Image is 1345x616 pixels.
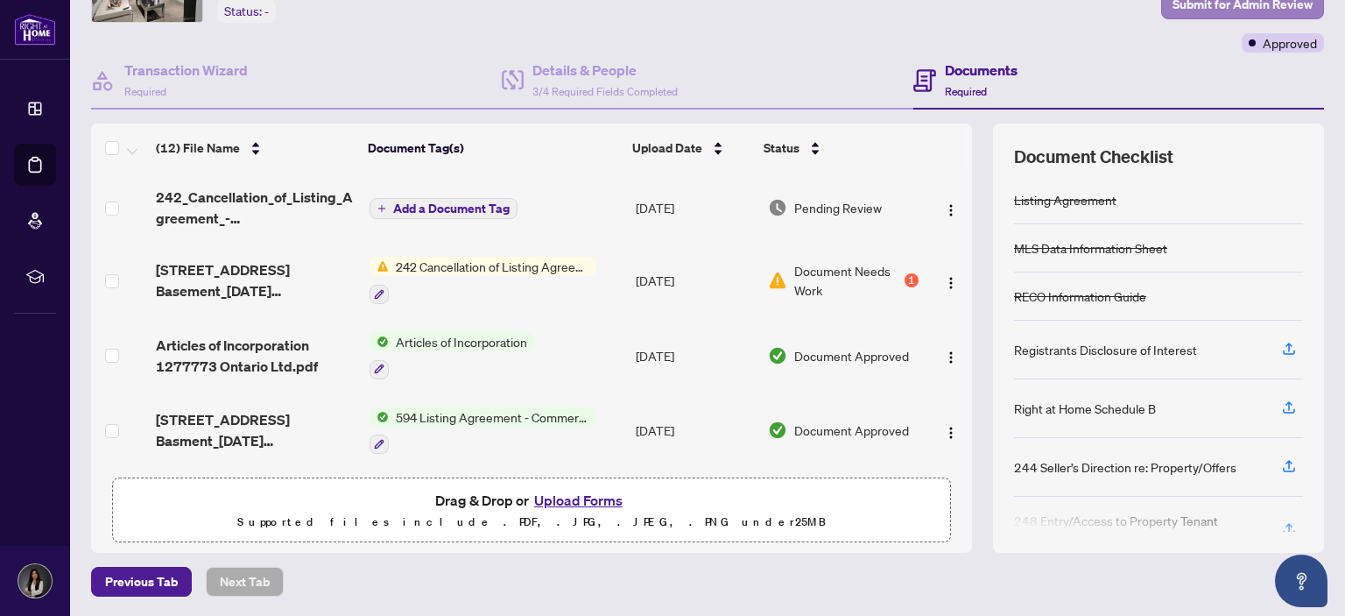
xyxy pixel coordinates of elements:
[1014,145,1173,169] span: Document Checklist
[532,85,678,98] span: 3/4 Required Fields Completed
[156,138,240,158] span: (12) File Name
[944,426,958,440] img: Logo
[945,60,1018,81] h4: Documents
[389,407,596,427] span: 594 Listing Agreement - Commercial - Landlord Designated Representation Agreement Authority to Of...
[794,198,882,217] span: Pending Review
[1014,457,1236,477] div: 244 Seller’s Direction re: Property/Offers
[361,124,626,173] th: Document Tag(s)
[629,173,761,243] td: [DATE]
[156,259,355,301] span: [STREET_ADDRESS] Basement_[DATE] 20_49_29.pdf
[206,567,284,597] button: Next Tab
[1014,287,1146,306] div: RECO Information Guide
[905,273,919,287] div: 1
[1014,190,1116,209] div: Listing Agreement
[945,85,987,98] span: Required
[768,421,787,440] img: Document Status
[124,85,166,98] span: Required
[629,243,761,318] td: [DATE]
[944,203,958,217] img: Logo
[435,489,628,512] span: Drag & Drop or
[18,564,52,598] img: Profile Icon
[370,257,389,276] img: Status Icon
[768,271,787,290] img: Document Status
[629,468,761,543] td: [DATE]
[944,350,958,365] img: Logo
[937,342,965,370] button: Logo
[937,416,965,444] button: Logo
[393,202,510,215] span: Add a Document Tag
[529,489,628,512] button: Upload Forms
[632,138,702,158] span: Upload Date
[370,407,389,427] img: Status Icon
[794,421,909,440] span: Document Approved
[625,124,756,173] th: Upload Date
[768,346,787,365] img: Document Status
[105,568,178,596] span: Previous Tab
[149,124,361,173] th: (12) File Name
[370,407,596,455] button: Status Icon594 Listing Agreement - Commercial - Landlord Designated Representation Agreement Auth...
[156,187,355,229] span: 242_Cancellation_of_Listing_Agreement_-_Authority_to_Offer_for_Sale_-_PropTx-OREA__1_.pdf
[629,393,761,469] td: [DATE]
[370,332,534,379] button: Status IconArticles of Incorporation
[91,567,192,597] button: Previous Tab
[14,13,56,46] img: logo
[629,318,761,393] td: [DATE]
[156,409,355,451] span: [STREET_ADDRESS] Basment_[DATE] 20_25_40.pdf
[937,194,965,222] button: Logo
[370,332,389,351] img: Status Icon
[1275,555,1327,607] button: Open asap
[764,138,799,158] span: Status
[944,276,958,290] img: Logo
[113,478,950,543] span: Drag & Drop orUpload FormsSupported files include .PDF, .JPG, .JPEG, .PNG under25MB
[1014,340,1197,359] div: Registrants Disclosure of Interest
[264,4,269,19] span: -
[377,204,386,213] span: plus
[768,198,787,217] img: Document Status
[370,198,518,219] button: Add a Document Tag
[370,197,518,220] button: Add a Document Tag
[389,332,534,351] span: Articles of Incorporation
[794,346,909,365] span: Document Approved
[937,266,965,294] button: Logo
[1014,399,1156,418] div: Right at Home Schedule B
[124,60,248,81] h4: Transaction Wizard
[389,257,596,276] span: 242 Cancellation of Listing Agreement - Authority to Offer for Sale
[532,60,678,81] h4: Details & People
[757,124,920,173] th: Status
[123,512,940,533] p: Supported files include .PDF, .JPG, .JPEG, .PNG under 25 MB
[156,335,355,377] span: Articles of Incorporation 1277773 Ontario Ltd.pdf
[794,261,901,300] span: Document Needs Work
[1014,238,1167,258] div: MLS Data Information Sheet
[1263,33,1317,53] span: Approved
[370,257,596,304] button: Status Icon242 Cancellation of Listing Agreement - Authority to Offer for Sale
